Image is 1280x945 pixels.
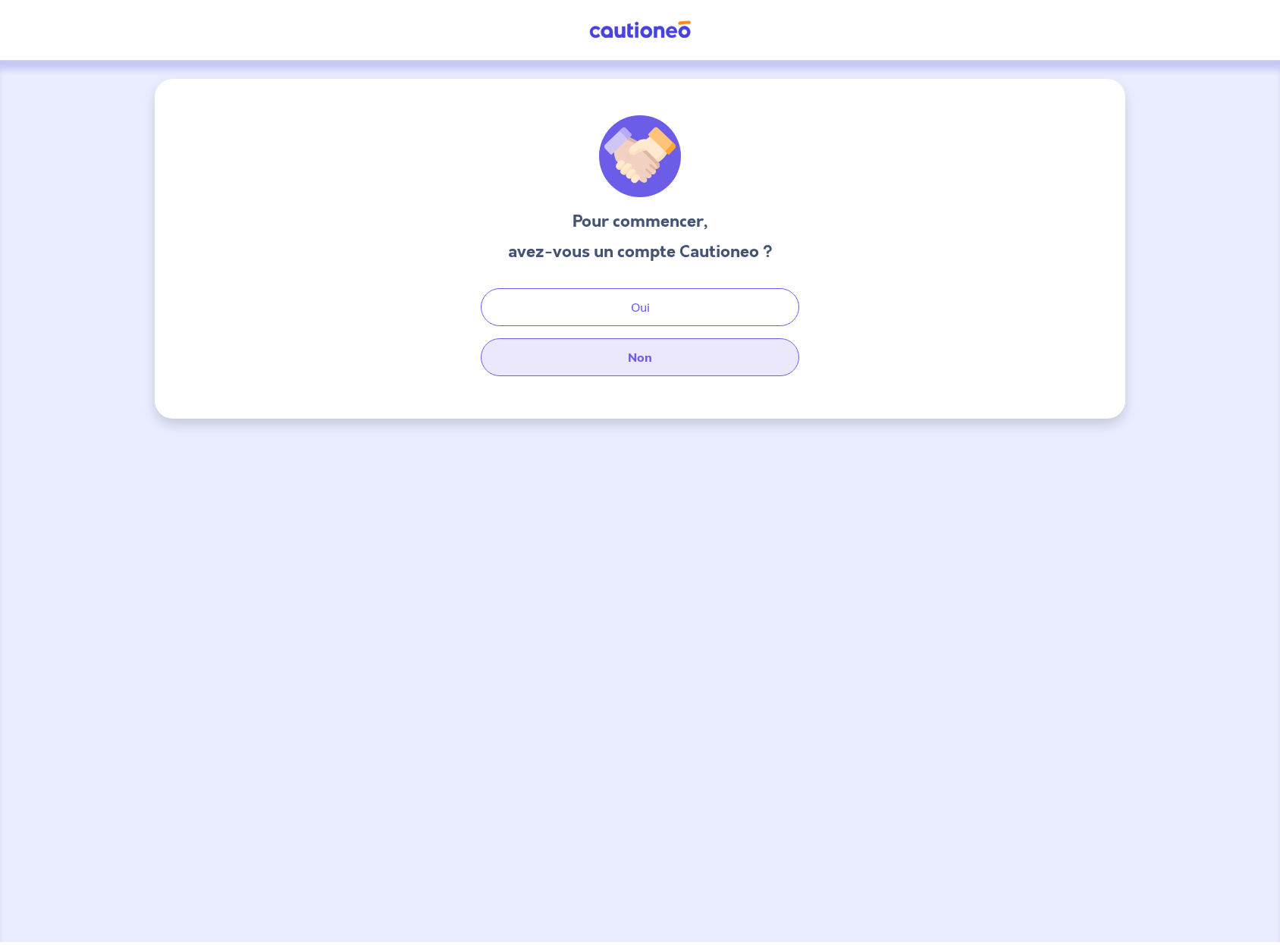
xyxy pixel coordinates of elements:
h3: avez-vous un compte Cautioneo ? [508,240,773,264]
img: Cautioneo [583,20,697,39]
button: Oui [481,288,799,326]
h3: Pour commencer, [508,209,773,234]
button: Non [481,338,799,376]
img: illu_welcome.svg [599,115,681,197]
